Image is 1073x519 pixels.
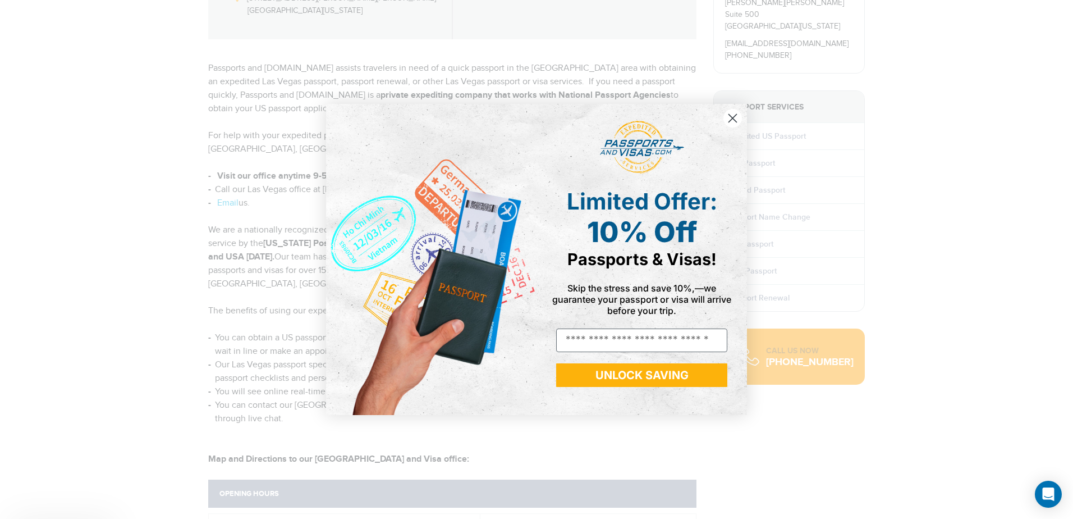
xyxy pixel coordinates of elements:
[326,104,536,415] img: de9cda0d-0715-46ca-9a25-073762a91ba7.png
[567,188,717,215] span: Limited Offer:
[1035,481,1062,508] div: Open Intercom Messenger
[556,363,727,387] button: UNLOCK SAVING
[600,121,684,174] img: passports and visas
[552,283,731,316] span: Skip the stress and save 10%,—we guarantee your passport or visa will arrive before your trip.
[587,215,697,249] span: 10% Off
[723,108,742,128] button: Close dialog
[567,249,717,269] span: Passports & Visas!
